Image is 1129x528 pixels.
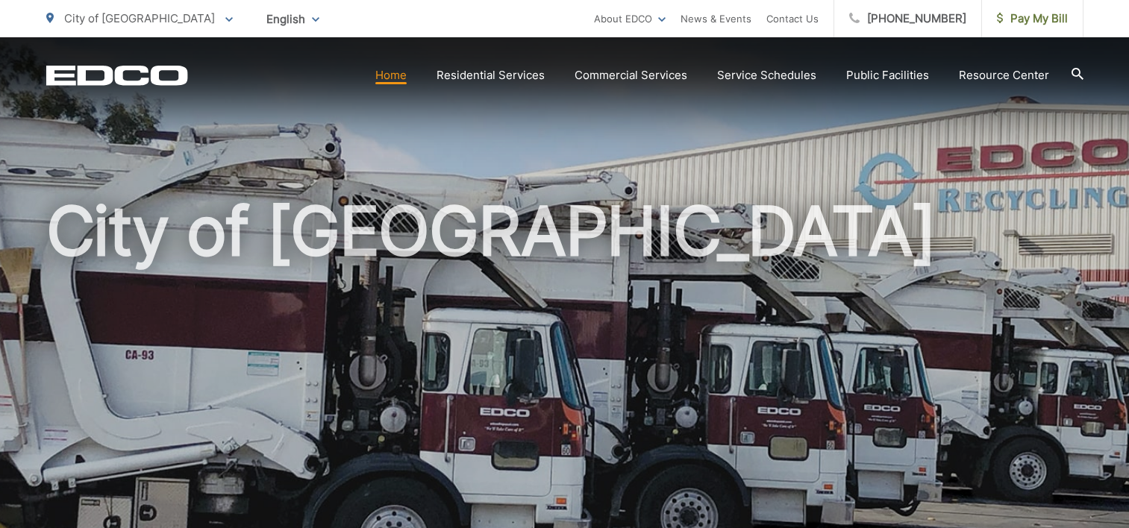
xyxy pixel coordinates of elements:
[717,66,816,84] a: Service Schedules
[255,6,331,32] span: English
[681,10,751,28] a: News & Events
[959,66,1049,84] a: Resource Center
[594,10,666,28] a: About EDCO
[375,66,407,84] a: Home
[46,65,188,86] a: EDCD logo. Return to the homepage.
[437,66,545,84] a: Residential Services
[766,10,819,28] a: Contact Us
[64,11,215,25] span: City of [GEOGRAPHIC_DATA]
[846,66,929,84] a: Public Facilities
[997,10,1068,28] span: Pay My Bill
[575,66,687,84] a: Commercial Services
